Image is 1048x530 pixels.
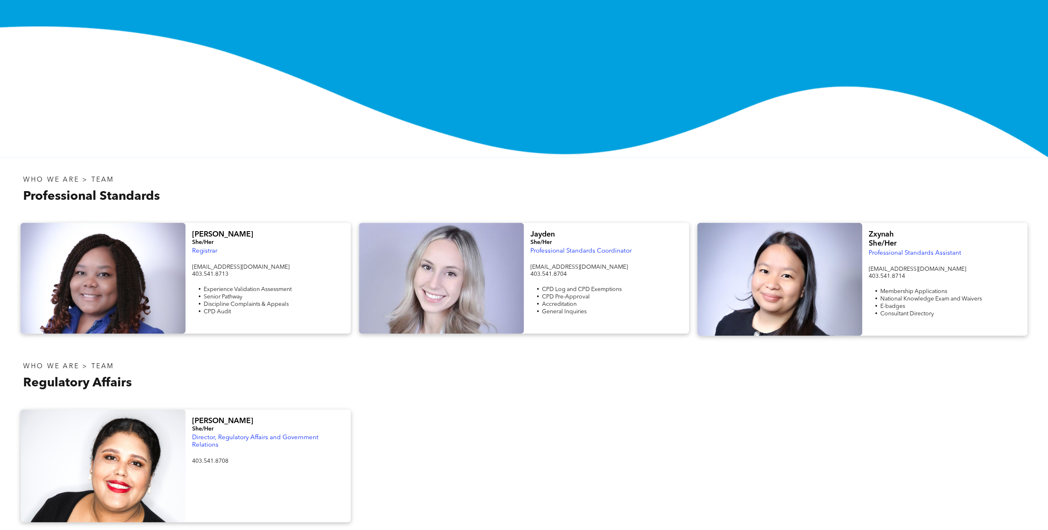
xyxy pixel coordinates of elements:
[203,286,291,292] span: Experience Validation Assessment
[192,426,213,432] span: She/Her
[23,363,114,370] span: WHO WE ARE > TEAM
[530,239,551,245] span: She/Her
[192,231,253,238] span: [PERSON_NAME]
[530,231,554,238] span: Jayden
[868,250,961,256] span: Professional Standards Assistant
[868,273,905,279] span: 403.541.8714
[192,435,318,448] span: Director, Regulatory Affairs and Government Relations
[192,417,253,425] span: [PERSON_NAME]
[192,264,289,270] span: [EMAIL_ADDRESS][DOMAIN_NAME]
[192,239,213,245] span: She/Her
[23,177,114,183] span: WHO WE ARE > TEAM
[542,309,586,315] span: General Inquiries
[203,294,242,300] span: Senior Pathway
[868,266,966,272] span: [EMAIL_ADDRESS][DOMAIN_NAME]
[880,303,905,309] span: E-badges
[203,301,288,307] span: Discipline Complaints & Appeals
[542,294,589,300] span: CPD Pre-Approval
[880,311,934,317] span: Consultant Directory
[530,248,631,254] span: Professional Standards Coordinator
[880,296,981,302] span: National Knowledge Exam and Waivers
[880,289,947,294] span: Membership Applications
[868,231,896,247] span: Zxynah She/Her
[23,377,132,389] span: Regulatory Affairs
[23,190,160,203] span: Professional Standards
[192,248,217,254] span: Registrar
[530,264,627,270] span: [EMAIL_ADDRESS][DOMAIN_NAME]
[192,458,228,464] span: 403.541.8708
[542,286,621,292] span: CPD Log and CPD Exemptions
[203,309,231,315] span: CPD Audit
[192,271,228,277] span: 403.541.8713
[542,301,576,307] span: Accreditation
[530,271,566,277] span: 403.541.8704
